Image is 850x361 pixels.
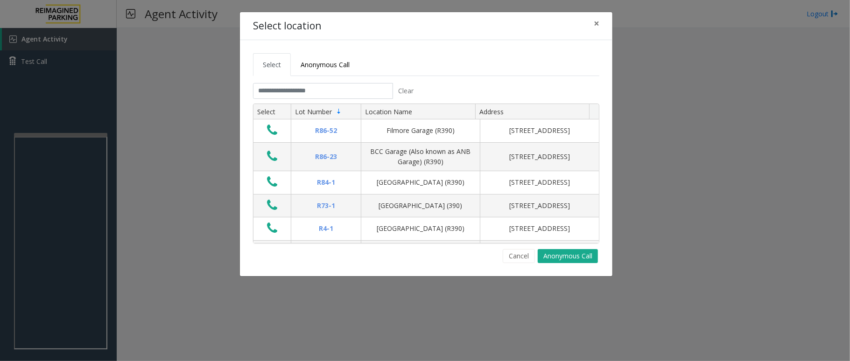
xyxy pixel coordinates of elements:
[253,104,291,120] th: Select
[486,177,593,187] div: [STREET_ADDRESS]
[486,125,593,136] div: [STREET_ADDRESS]
[486,152,593,162] div: [STREET_ADDRESS]
[393,83,419,99] button: Clear
[367,125,474,136] div: Filmore Garage (R390)
[297,177,355,187] div: R84-1
[594,17,599,30] span: ×
[587,12,606,35] button: Close
[263,60,281,69] span: Select
[295,107,332,116] span: Lot Number
[538,249,598,263] button: Anonymous Call
[253,104,599,243] div: Data table
[486,201,593,211] div: [STREET_ADDRESS]
[301,60,350,69] span: Anonymous Call
[297,223,355,234] div: R4-1
[367,146,474,167] div: BCC Garage (Also known as ANB Garage) (R390)
[253,19,321,34] h4: Select location
[367,177,474,187] div: [GEOGRAPHIC_DATA] (R390)
[297,125,355,136] div: R86-52
[297,201,355,211] div: R73-1
[253,53,599,76] ul: Tabs
[503,249,535,263] button: Cancel
[486,223,593,234] div: [STREET_ADDRESS]
[365,107,412,116] span: Location Name
[367,201,474,211] div: [GEOGRAPHIC_DATA] (390)
[335,108,343,115] span: Sortable
[479,107,504,116] span: Address
[367,223,474,234] div: [GEOGRAPHIC_DATA] (R390)
[297,152,355,162] div: R86-23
